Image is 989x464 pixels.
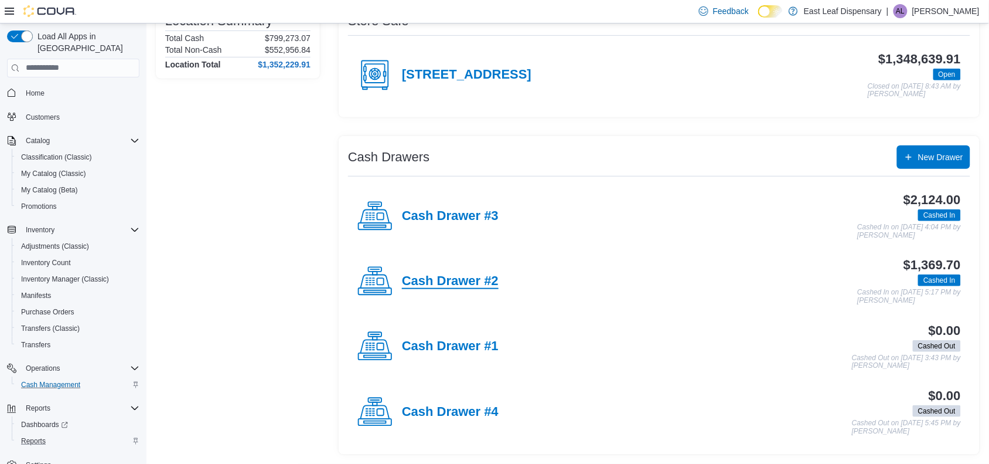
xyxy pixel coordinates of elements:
span: Promotions [21,202,57,211]
span: Manifests [16,289,139,303]
span: New Drawer [918,151,963,163]
h3: $0.00 [929,324,961,338]
button: Inventory Count [12,255,144,271]
button: Home [2,84,144,101]
h6: Total Non-Cash [165,45,222,55]
span: Promotions [16,199,139,214]
span: Home [26,89,45,98]
a: Classification (Classic) [16,150,97,164]
button: Catalog [21,134,54,148]
a: Inventory Count [16,256,76,270]
span: Operations [21,361,139,375]
span: Load All Apps in [GEOGRAPHIC_DATA] [33,31,139,54]
a: Customers [21,110,64,124]
span: Reports [21,401,139,415]
button: My Catalog (Beta) [12,182,144,198]
h4: [STREET_ADDRESS] [402,67,531,83]
span: Dashboards [16,418,139,432]
span: Open [939,69,956,80]
h4: Cash Drawer #2 [402,274,499,289]
h4: Location Total [165,60,221,69]
a: Inventory Manager (Classic) [16,272,114,286]
span: Open [933,69,961,80]
span: Classification (Classic) [21,153,92,162]
span: Reports [16,434,139,448]
span: Purchase Orders [21,307,74,317]
span: My Catalog (Classic) [21,169,86,178]
span: My Catalog (Beta) [16,183,139,197]
a: Promotions [16,199,62,214]
button: Purchase Orders [12,304,144,320]
span: Home [21,86,139,100]
a: Transfers (Classic) [16,321,84,336]
p: | [886,4,889,18]
span: Cashed Out [913,340,961,352]
button: Customers [2,109,144,126]
span: Inventory [26,225,54,235]
span: Manifests [21,291,51,300]
button: Inventory Manager (Classic) [12,271,144,287]
span: Customers [26,113,60,122]
span: Cashed Out [913,405,961,417]
span: Feedback [713,5,749,17]
p: Cashed Out on [DATE] 5:45 PM by [PERSON_NAME] [852,419,961,435]
p: East Leaf Dispensary [804,4,882,18]
span: Transfers [16,338,139,352]
span: Cashed Out [918,341,956,351]
span: Catalog [26,136,50,145]
img: Cova [23,5,76,17]
button: Catalog [2,133,144,149]
span: Cashed In [923,210,956,221]
button: Manifests [12,287,144,304]
a: Dashboards [12,416,144,433]
button: Reports [2,400,144,416]
span: Inventory Count [21,258,71,267]
p: Cashed Out on [DATE] 3:43 PM by [PERSON_NAME] [852,354,961,370]
span: Adjustments (Classic) [21,242,89,251]
button: Inventory [21,223,59,237]
button: Operations [2,360,144,377]
p: $552,956.84 [265,45,311,55]
span: Operations [26,364,60,373]
span: Dashboards [21,420,68,429]
span: Transfers (Classic) [16,321,139,336]
span: AL [896,4,905,18]
a: Transfers [16,338,55,352]
span: Inventory Manager (Classic) [21,275,109,284]
span: Inventory [21,223,139,237]
span: Purchase Orders [16,305,139,319]
input: Dark Mode [758,5,783,18]
p: $799,273.07 [265,33,311,43]
button: Transfers [12,337,144,353]
button: Operations [21,361,65,375]
a: Adjustments (Classic) [16,239,94,253]
button: Inventory [2,222,144,238]
span: My Catalog (Classic) [16,167,139,181]
button: New Drawer [897,145,970,169]
p: Cashed In on [DATE] 4:04 PM by [PERSON_NAME] [857,223,961,239]
h3: $1,348,639.91 [878,52,961,66]
h3: $0.00 [929,389,961,403]
a: Home [21,86,49,100]
span: Reports [21,436,46,446]
button: Cash Management [12,377,144,393]
button: Promotions [12,198,144,215]
h4: Cash Drawer #1 [402,339,499,354]
span: Cashed In [923,275,956,286]
button: Classification (Classic) [12,149,144,165]
button: Reports [21,401,55,415]
span: Catalog [21,134,139,148]
p: Closed on [DATE] 8:43 AM by [PERSON_NAME] [868,83,961,99]
h3: Cash Drawers [348,150,429,164]
h4: $1,352,229.91 [258,60,311,69]
h4: Cash Drawer #4 [402,405,499,420]
span: My Catalog (Beta) [21,185,78,195]
span: Cashed In [918,209,961,221]
h3: $1,369.70 [903,258,961,272]
p: Cashed In on [DATE] 5:17 PM by [PERSON_NAME] [857,289,961,304]
span: Transfers (Classic) [21,324,80,333]
button: Reports [12,433,144,449]
span: Transfers [21,340,50,350]
h4: Cash Drawer #3 [402,209,499,224]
